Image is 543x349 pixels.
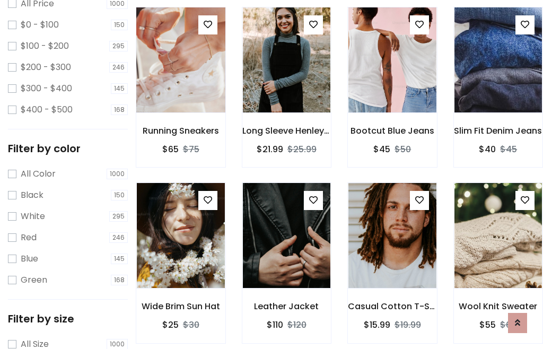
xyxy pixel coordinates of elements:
h6: Bootcut Blue Jeans [348,126,437,136]
h6: Leather Jacket [242,301,331,311]
del: $45 [500,143,517,155]
label: Red [21,231,37,244]
span: 1000 [107,169,128,179]
h6: $25 [162,320,179,330]
h6: Running Sneakers [136,126,225,136]
h6: $21.99 [257,144,283,154]
h6: $15.99 [364,320,390,330]
span: 150 [111,20,128,30]
del: $50 [395,143,411,155]
label: $300 - $400 [21,82,72,95]
label: $200 - $300 [21,61,71,74]
h5: Filter by size [8,312,128,325]
span: 295 [109,41,128,51]
span: 168 [111,275,128,285]
h6: $45 [373,144,390,154]
h6: $40 [479,144,496,154]
span: 168 [111,104,128,115]
h6: Wide Brim Sun Hat [136,301,225,311]
span: 145 [111,83,128,94]
span: 150 [111,190,128,200]
del: $30 [183,319,199,331]
h6: $65 [162,144,179,154]
del: $60 [500,319,516,331]
h6: $55 [479,320,496,330]
label: All Color [21,168,56,180]
span: 246 [109,62,128,73]
del: $25.99 [287,143,317,155]
h6: Casual Cotton T-Shirt [348,301,437,311]
label: Green [21,274,47,286]
span: 145 [111,254,128,264]
label: $400 - $500 [21,103,73,116]
h5: Filter by color [8,142,128,155]
label: White [21,210,45,223]
label: $0 - $100 [21,19,59,31]
label: Black [21,189,43,202]
del: $120 [287,319,306,331]
del: $75 [183,143,199,155]
del: $19.99 [395,319,421,331]
label: $100 - $200 [21,40,69,53]
h6: Slim Fit Denim Jeans [454,126,543,136]
label: Blue [21,252,38,265]
h6: Wool Knit Sweater [454,301,543,311]
span: 295 [109,211,128,222]
span: 246 [109,232,128,243]
h6: $110 [267,320,283,330]
h6: Long Sleeve Henley T-Shirt [242,126,331,136]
